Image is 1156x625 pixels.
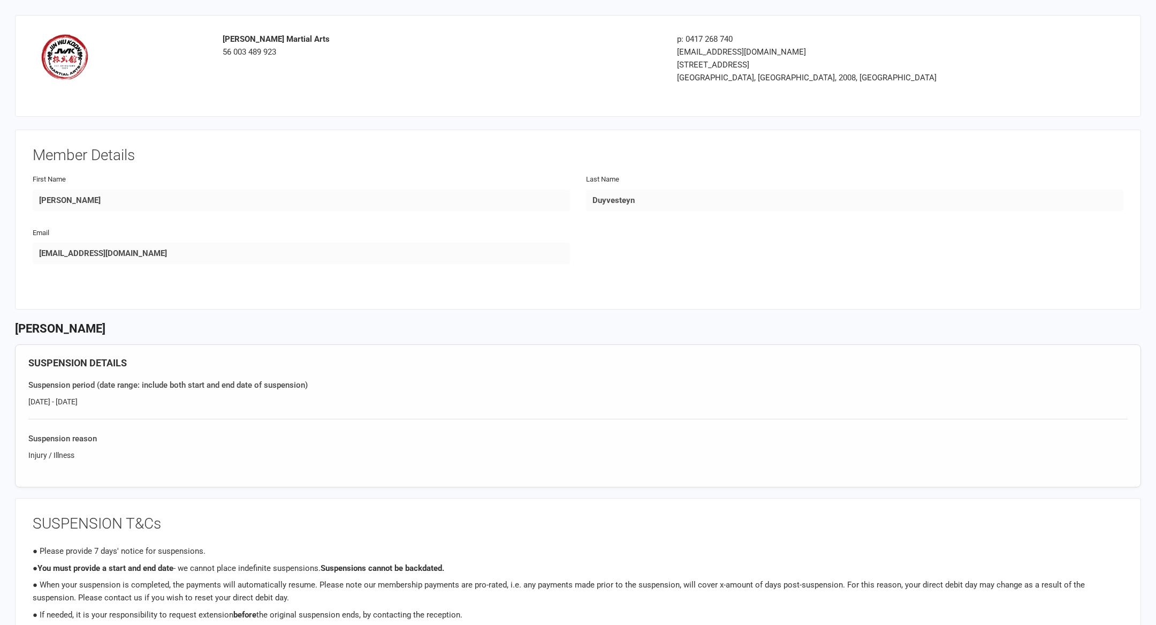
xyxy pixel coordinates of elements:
[33,562,1123,575] p: ● - we cannot place indefinite suspensions.
[33,174,66,185] label: First Name
[677,46,1024,58] div: [EMAIL_ADDRESS][DOMAIN_NAME]
[233,610,256,620] span: before
[28,396,1128,408] div: [DATE] - [DATE]
[33,608,1123,621] p: ● If needed, it is your responsibility to request extension the original suspension ends, by cont...
[33,228,49,239] label: Email
[677,33,1024,46] div: p: 0417 268 740
[33,545,1123,558] p: ● Please provide 7 days' notice for suspensions.
[223,33,661,58] div: 56 003 489 923
[33,147,1123,164] h3: Member Details
[33,516,1123,532] h3: SUSPENSION T&Cs
[677,71,1024,84] div: [GEOGRAPHIC_DATA], [GEOGRAPHIC_DATA], 2008, [GEOGRAPHIC_DATA]
[28,432,1128,445] div: Suspension reason
[321,563,444,573] span: Suspensions cannot be backdated.
[41,33,89,81] img: 78f6cc41-750d-4fd2-be71-4200fcf54af6.png
[28,449,1128,461] div: Injury / Illness
[15,322,1141,335] h3: [PERSON_NAME]
[28,358,1128,368] h4: SUSPENSION DETAILS
[677,58,1024,71] div: [STREET_ADDRESS]
[223,34,330,44] strong: [PERSON_NAME] Martial Arts
[28,379,1128,391] div: Suspension period (date range: include both start and end date of suspension)
[586,174,619,185] label: Last Name
[37,563,173,573] span: You must provide a start and end date
[33,578,1123,604] p: ● When your suspension is completed, the payments will automatically resume. Please note our memb...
